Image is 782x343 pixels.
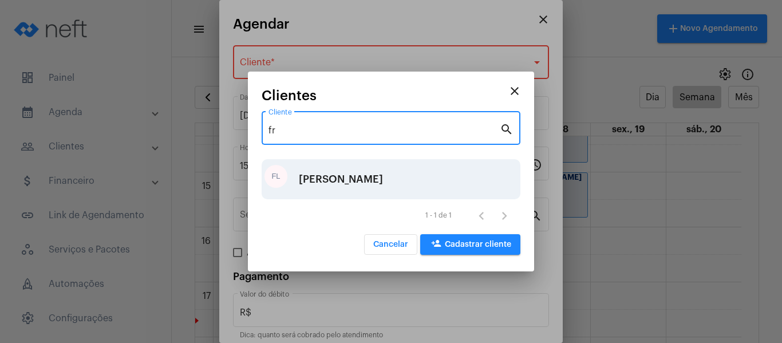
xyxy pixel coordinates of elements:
[429,238,443,252] mat-icon: person_add
[373,241,408,249] span: Cancelar
[470,204,493,227] button: Página anterior
[420,234,520,255] button: Cadastrar cliente
[262,88,317,103] span: Clientes
[364,234,417,255] button: Cancelar
[429,241,511,249] span: Cadastrar cliente
[493,204,516,227] button: Próxima página
[500,122,514,136] mat-icon: search
[264,165,287,188] div: FL
[299,162,383,196] div: [PERSON_NAME]
[425,212,452,219] div: 1 - 1 de 1
[268,125,500,136] input: Pesquisar cliente
[508,84,522,98] mat-icon: close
